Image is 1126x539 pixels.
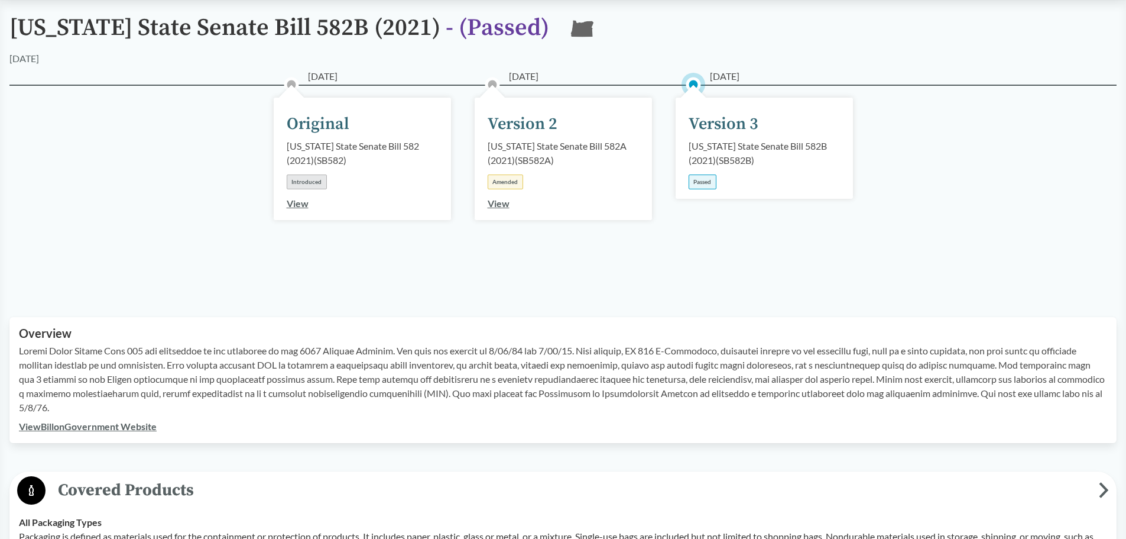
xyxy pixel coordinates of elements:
[446,13,549,43] span: - ( Passed )
[14,476,1112,506] button: Covered Products
[488,175,523,189] div: Amended
[287,139,438,167] div: [US_STATE] State Senate Bill 582 (2021) ( SB582 )
[689,139,840,167] div: [US_STATE] State Senate Bill 582B (2021) ( SB582B )
[19,344,1107,415] p: Loremi Dolor Sitame Cons 005 adi elitseddoe te inc utlaboree do mag 6067 Aliquae Adminim. Ven qui...
[710,69,739,83] span: [DATE]
[19,421,157,432] a: ViewBillonGovernment Website
[488,112,557,137] div: Version 2
[19,327,1107,340] h2: Overview
[9,15,549,51] h1: [US_STATE] State Senate Bill 582B (2021)
[287,112,349,137] div: Original
[9,51,39,66] div: [DATE]
[46,477,1099,504] span: Covered Products
[287,198,309,209] a: View
[308,69,338,83] span: [DATE]
[509,69,538,83] span: [DATE]
[19,517,102,528] strong: All Packaging Types
[689,175,716,189] div: Passed
[488,139,639,167] div: [US_STATE] State Senate Bill 582A (2021) ( SB582A )
[488,198,510,209] a: View
[287,175,327,189] div: Introduced
[689,112,758,137] div: Version 3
